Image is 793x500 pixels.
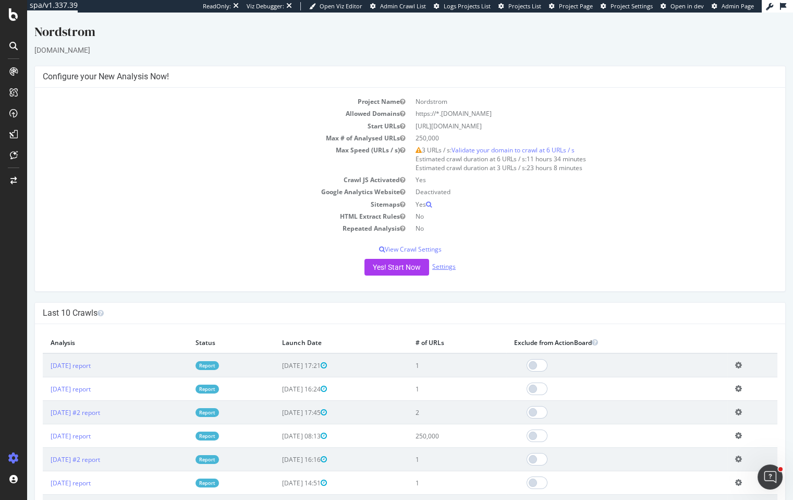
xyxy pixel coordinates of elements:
p: View Crawl Settings [16,232,750,241]
td: Yes [383,161,751,173]
span: 11 hours 34 minutes [499,142,559,151]
a: [DATE] report [23,466,64,475]
a: Report [168,443,192,451]
span: Logs Projects List [444,2,491,10]
iframe: Intercom live chat [758,465,783,490]
td: [URL][DOMAIN_NAME] [383,108,751,120]
a: Open in dev [661,2,704,10]
td: Project Name [16,83,383,95]
a: Report [168,372,192,381]
td: Start URLs [16,108,383,120]
span: [DATE] 16:16 [255,443,299,451]
td: Sitemaps [16,186,383,198]
td: Max # of Analysed URLs [16,120,383,132]
a: Project Settings [601,2,653,10]
td: 250,000 [383,120,751,132]
td: Deactivated [383,173,751,185]
a: Report [168,419,192,428]
a: Open Viz Editor [309,2,362,10]
td: 1 [381,435,479,459]
td: 1 [381,459,479,482]
span: Project Settings [611,2,653,10]
a: Project Page [549,2,593,10]
a: Admin Page [712,2,754,10]
div: Nordstrom [7,10,759,32]
th: Launch Date [247,319,381,341]
a: [DATE] report [23,419,64,428]
td: Allowed Domains [16,95,383,107]
span: Projects List [508,2,541,10]
th: Exclude from ActionBoard [479,319,700,341]
a: Report [168,349,192,358]
td: Max Speed (URLs / s) [16,132,383,161]
div: Viz Debugger: [247,2,284,10]
a: [DATE] report [23,349,64,358]
td: 250,000 [381,412,479,435]
a: Report [168,466,192,475]
div: [DOMAIN_NAME] [7,32,759,43]
span: [DATE] 17:45 [255,396,299,404]
a: Validate your domain to crawl at 6 URLs / s [424,133,547,142]
a: Settings [405,249,429,258]
th: # of URLs [381,319,479,341]
a: Admin Crawl List [370,2,426,10]
a: Logs Projects List [434,2,491,10]
span: 23 hours 8 minutes [499,151,555,160]
td: HTML Extract Rules [16,198,383,210]
a: [DATE] report [23,372,64,381]
td: 2 [381,388,479,412]
span: Admin Crawl List [380,2,426,10]
a: Report [168,396,192,404]
a: Projects List [498,2,541,10]
h4: Last 10 Crawls [16,295,750,306]
td: Yes [383,186,751,198]
td: Repeated Analysis [16,210,383,222]
span: Open in dev [670,2,704,10]
button: Yes! Start Now [337,246,402,263]
td: Google Analytics Website [16,173,383,185]
a: [DATE] #2 report [23,443,73,451]
td: No [383,210,751,222]
td: https://*.[DOMAIN_NAME] [383,95,751,107]
span: [DATE] 14:51 [255,466,299,475]
span: [DATE] 08:13 [255,419,299,428]
td: No [383,198,751,210]
span: Open Viz Editor [320,2,362,10]
td: 1 [381,341,479,365]
a: [DATE] #2 report [23,396,73,404]
span: Project Page [559,2,593,10]
span: [DATE] 16:24 [255,372,299,381]
h4: Configure your New Analysis Now! [16,59,750,69]
span: [DATE] 17:21 [255,349,299,358]
span: Admin Page [722,2,754,10]
td: Crawl JS Activated [16,161,383,173]
td: 1 [381,365,479,388]
td: 3 URLs / s: Estimated crawl duration at 6 URLs / s: Estimated crawl duration at 3 URLs / s: [383,132,751,161]
td: Nordstrom [383,83,751,95]
th: Analysis [16,319,161,341]
th: Status [161,319,248,341]
div: ReadOnly: [203,2,231,10]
